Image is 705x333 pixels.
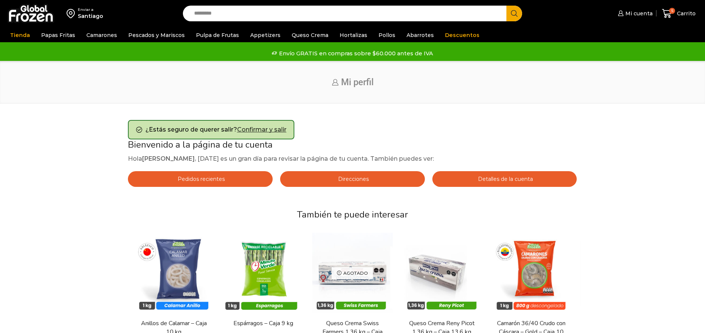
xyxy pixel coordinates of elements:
[336,176,369,182] span: Direcciones
[403,28,438,42] a: Abarrotes
[128,139,273,151] span: Bienvenido a la página de tu cuenta
[67,7,78,20] img: address-field-icon.svg
[341,77,374,87] span: Mi perfil
[441,28,483,42] a: Descuentos
[669,8,675,14] span: 5
[336,28,371,42] a: Hortalizas
[237,126,286,133] a: Confirmar y salir
[280,171,425,187] a: Direcciones
[192,28,243,42] a: Pulpa de Frutas
[375,28,399,42] a: Pollos
[506,6,522,21] button: Search button
[476,176,533,182] span: Detalles de la cuenta
[176,176,225,182] span: Pedidos recientes
[660,5,698,22] a: 5 Carrito
[623,10,653,17] span: Mi cuenta
[616,6,653,21] a: Mi cuenta
[297,209,408,221] span: También te puede interesar
[432,171,577,187] a: Detalles de la cuenta
[128,120,294,139] div: ¿Estás seguro de querer salir?
[125,28,188,42] a: Pescados y Mariscos
[246,28,284,42] a: Appetizers
[288,28,332,42] a: Queso Crema
[78,7,103,12] div: Enviar a
[78,12,103,20] div: Santiago
[675,10,696,17] span: Carrito
[6,28,34,42] a: Tienda
[128,171,273,187] a: Pedidos recientes
[128,154,577,164] p: Hola , [DATE] es un gran día para revisar la página de tu cuenta. También puedes ver:
[37,28,79,42] a: Papas Fritas
[83,28,121,42] a: Camarones
[142,155,195,162] strong: [PERSON_NAME]
[227,319,299,328] a: Espárragos – Caja 9 kg
[332,267,373,279] p: Agotado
